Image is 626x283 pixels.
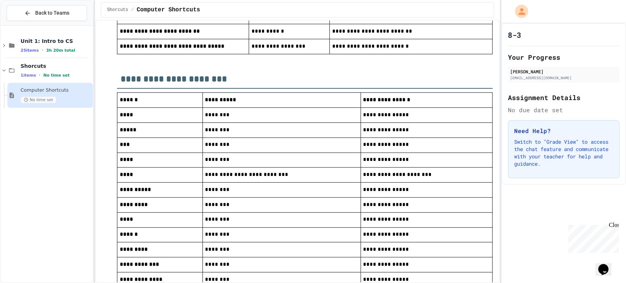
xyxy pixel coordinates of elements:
[21,48,39,53] span: 25 items
[21,87,91,93] span: Computer Shortcuts
[42,47,43,53] span: •
[514,138,613,168] p: Switch to "Grade View" to access the chat feature and communicate with your teacher for help and ...
[46,48,75,53] span: 3h 20m total
[131,7,133,13] span: /
[508,106,619,114] div: No due date set
[21,63,91,69] span: Shorcuts
[514,126,613,135] h3: Need Help?
[595,254,619,276] iframe: chat widget
[565,222,619,253] iframe: chat widget
[3,3,51,47] div: Chat with us now!Close
[43,73,70,78] span: No time set
[39,72,40,78] span: •
[21,38,91,44] span: Unit 1: Intro to CS
[510,75,617,81] div: [EMAIL_ADDRESS][DOMAIN_NAME]
[35,9,69,17] span: Back to Teams
[137,5,200,14] span: Computer Shortcuts
[508,92,619,103] h2: Assignment Details
[21,96,56,103] span: No time set
[510,68,617,75] div: [PERSON_NAME]
[508,30,521,40] h1: 8-3
[107,7,128,13] span: Shorcuts
[21,73,36,78] span: 1 items
[507,3,530,20] div: My Account
[7,5,87,21] button: Back to Teams
[508,52,619,62] h2: Your Progress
